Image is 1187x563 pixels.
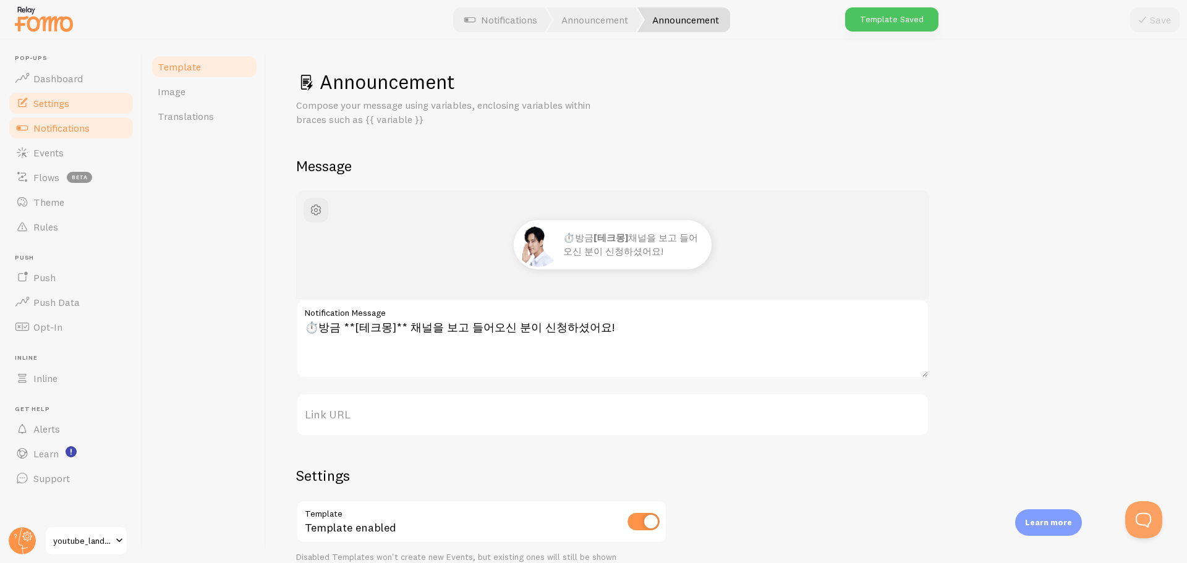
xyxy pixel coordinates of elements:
div: Disabled Templates won't create new Events, but existing ones will still be shown [296,552,667,563]
span: Learn [33,447,59,460]
span: Push [33,271,56,284]
span: Translations [158,110,214,122]
span: Push [15,254,135,262]
a: Notifications [7,116,135,140]
strong: [테크몽] [593,232,628,243]
span: Flows [33,171,59,184]
a: Flows beta [7,165,135,190]
div: Template enabled [296,500,667,545]
a: Image [150,79,258,104]
a: Rules [7,214,135,239]
span: Settings [33,97,69,109]
span: Events [33,146,64,159]
svg: <p>Watch New Feature Tutorials!</p> [66,446,77,457]
label: Link URL [296,393,929,436]
p: Learn more [1025,517,1072,528]
a: Inline [7,366,135,391]
span: Template [158,61,201,73]
div: Learn more [1015,509,1082,536]
p: ⏱️방금 채널을 보고 들어오신 분이 신청하셨어요! [563,231,699,258]
span: Dashboard [33,72,83,85]
a: youtube_landing-b [45,526,128,556]
h1: Announcement [296,69,1157,95]
span: Push Data [33,296,80,308]
a: Settings [7,91,135,116]
a: Theme [7,190,135,214]
span: Inline [15,354,135,362]
span: Image [158,85,185,98]
a: Alerts [7,417,135,441]
label: Notification Message [296,299,929,320]
span: Support [33,472,70,485]
a: Learn [7,441,135,466]
span: Inline [33,372,57,384]
span: Pop-ups [15,54,135,62]
a: Template [150,54,258,79]
a: Dashboard [7,66,135,91]
a: Support [7,466,135,491]
span: Get Help [15,405,135,413]
a: Push [7,265,135,290]
span: beta [67,172,92,183]
a: Translations [150,104,258,129]
a: Opt-In [7,315,135,339]
a: Push Data [7,290,135,315]
img: fomo-relay-logo-orange.svg [13,3,75,35]
img: Fomo [516,222,561,267]
span: Notifications [33,122,90,134]
div: Template Saved [845,7,938,32]
span: youtube_landing-b [53,533,112,548]
h2: Settings [296,466,667,485]
iframe: Help Scout Beacon - Open [1125,501,1162,538]
span: Alerts [33,423,60,435]
p: Compose your message using variables, enclosing variables within braces such as {{ variable }} [296,98,593,127]
h2: Message [296,156,1157,176]
span: Theme [33,196,64,208]
a: Events [7,140,135,165]
span: Opt-In [33,321,62,333]
span: Rules [33,221,58,233]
